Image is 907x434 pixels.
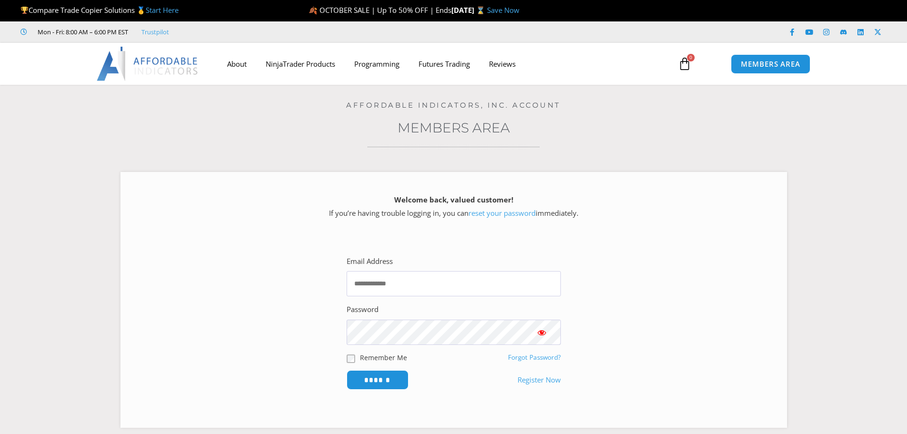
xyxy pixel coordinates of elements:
button: Show password [523,320,561,345]
span: Mon - Fri: 8:00 AM – 6:00 PM EST [35,26,128,38]
strong: Welcome back, valued customer! [394,195,513,204]
a: 0 [664,50,706,78]
span: 0 [687,54,695,61]
span: MEMBERS AREA [741,61,800,68]
a: Save Now [487,5,519,15]
nav: Menu [218,53,667,75]
label: Password [347,303,379,316]
a: MEMBERS AREA [731,54,810,74]
a: Reviews [479,53,525,75]
a: Trustpilot [141,26,169,38]
a: Forgot Password? [508,353,561,362]
a: Programming [345,53,409,75]
img: LogoAI | Affordable Indicators – NinjaTrader [97,47,199,81]
a: Register Now [518,373,561,387]
span: Compare Trade Copier Solutions 🥇 [20,5,179,15]
p: If you’re having trouble logging in, you can immediately. [137,193,770,220]
span: 🍂 OCTOBER SALE | Up To 50% OFF | Ends [309,5,451,15]
a: Start Here [146,5,179,15]
a: Members Area [398,120,510,136]
a: Futures Trading [409,53,479,75]
strong: [DATE] ⌛ [451,5,487,15]
a: NinjaTrader Products [256,53,345,75]
a: Affordable Indicators, Inc. Account [346,101,561,110]
label: Email Address [347,255,393,268]
a: reset your password [468,208,536,218]
a: About [218,53,256,75]
img: 🏆 [21,7,28,14]
label: Remember Me [360,353,407,363]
